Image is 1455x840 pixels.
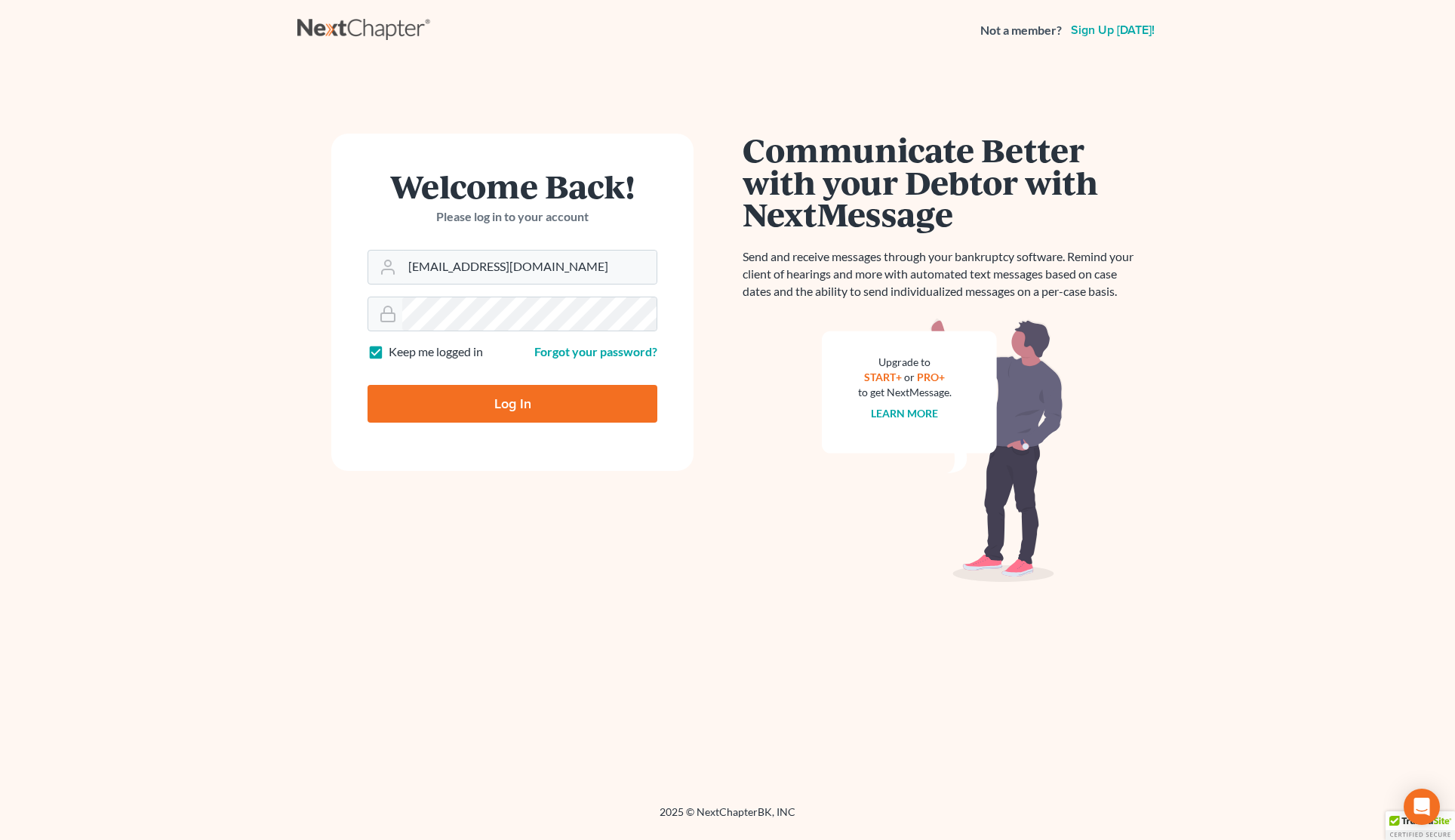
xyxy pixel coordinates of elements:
h1: Communicate Better with your Debtor with NextMessage [743,134,1143,230]
p: Send and receive messages through your bankruptcy software. Remind your client of hearings and mo... [743,248,1143,300]
a: Sign up [DATE]! [1068,24,1158,36]
a: Learn more [872,407,939,420]
div: 2025 © NextChapterBK, INC [297,805,1158,832]
strong: Not a member? [980,22,1062,39]
input: Log In [368,385,657,423]
a: Forgot your password? [534,344,657,358]
a: START+ [865,371,903,383]
input: Email Address [402,251,657,284]
img: nextmessage_bg-59042aed3d76b12b5cd301f8e5b87938c9018125f34e5fa2b7a6b67550977c72.svg [822,318,1063,583]
div: TrustedSite Certified [1386,811,1455,840]
a: PRO+ [918,371,946,383]
label: Keep me logged in [389,343,483,361]
p: Please log in to your account [368,208,657,226]
div: to get NextMessage. [858,385,952,400]
h1: Welcome Back! [368,170,657,202]
div: Upgrade to [858,355,952,370]
span: or [905,371,915,383]
div: Open Intercom Messenger [1404,789,1440,825]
